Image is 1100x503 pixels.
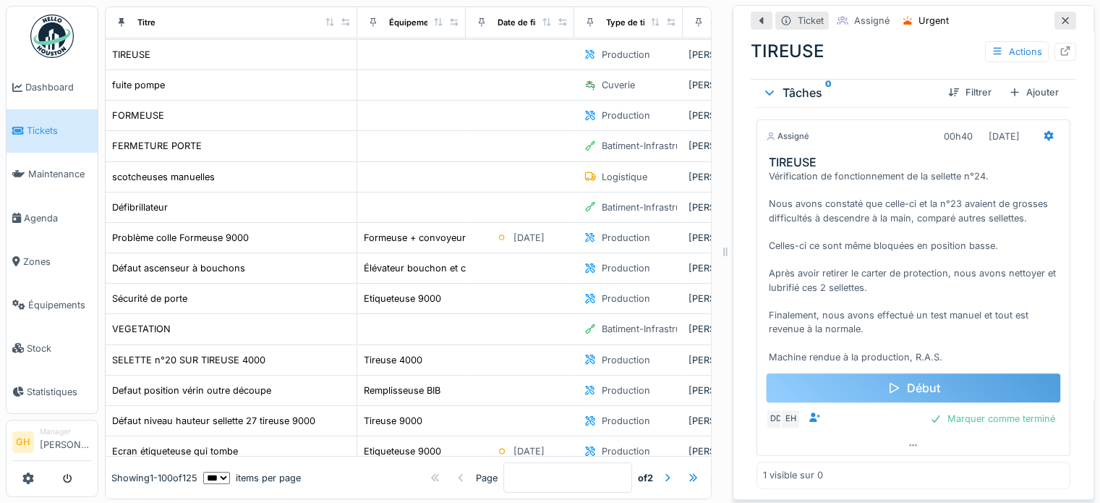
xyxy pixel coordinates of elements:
div: [PERSON_NAME] [688,139,785,153]
div: [PERSON_NAME] [688,48,785,62]
div: [PERSON_NAME] [688,78,785,92]
div: SELETTE n°20 SUR TIREUSE 4000 [112,353,265,367]
div: items per page [203,471,301,485]
div: Production [602,384,650,397]
div: DD [766,409,786,429]
div: VEGETATION [112,322,171,336]
div: Ajouter [1003,83,1065,102]
div: Défaut niveau hauteur sellette 27 tireuse 9000 [112,414,315,428]
div: Page [476,471,498,485]
div: [DATE] [513,444,545,458]
div: Etiqueteuse 9000 [364,444,441,458]
div: [DATE] [989,130,1020,143]
div: FERMETURE PORTE [112,139,202,153]
div: [PERSON_NAME] [688,353,785,367]
div: [PERSON_NAME] [688,384,785,397]
div: Défibrillateur [112,200,168,214]
span: Maintenance [28,167,92,181]
div: TIREUSE [751,38,1076,64]
div: Filtrer [942,83,997,102]
div: EH [780,409,801,429]
div: Manager [40,426,92,437]
div: Titre [137,16,155,28]
sup: 0 [825,84,832,101]
div: Production [602,444,650,458]
strong: of 2 [638,471,653,485]
div: Type de ticket [606,16,662,28]
div: [PERSON_NAME] [688,109,785,122]
div: Batiment-Infrastructure [602,139,704,153]
div: Assigné [766,130,809,143]
div: Assigné [854,14,890,28]
div: [PERSON_NAME] [688,292,785,305]
div: Tireuse 9000 [364,414,422,428]
a: Statistiques [7,370,98,413]
div: [DATE] [513,231,545,245]
span: Agenda [24,211,92,225]
div: Etiqueteuse 9000 [364,292,441,305]
div: Showing 1 - 100 of 125 [111,471,197,485]
div: fuite pompe [112,78,165,92]
h3: TIREUSE [769,156,1064,169]
a: Agenda [7,196,98,240]
div: Actions [985,41,1049,62]
div: [PERSON_NAME] [688,200,785,214]
div: Sécurité de porte [112,292,187,305]
div: Cuverie [602,78,635,92]
div: [PERSON_NAME] [688,231,785,245]
div: Ticket [798,14,824,28]
div: Tâches [762,84,937,101]
span: Équipements [28,298,92,312]
li: GH [12,431,34,453]
div: Production [602,231,650,245]
div: Vérification de fonctionnement de la sellette n°24. Nous avons constaté que celle-ci et la n°23 a... [769,169,1064,364]
div: Tireuse 4000 [364,353,422,367]
a: Tickets [7,109,98,153]
div: Batiment-Infrastructure [602,200,704,214]
div: [PERSON_NAME] [688,444,785,458]
div: Remplisseuse BIB [364,384,440,397]
div: [PERSON_NAME] [688,322,785,336]
div: Production [602,414,650,428]
div: Production [602,261,650,275]
div: Defaut position vérin outre découpe [112,384,271,397]
div: Défaut ascenseur à bouchons [112,261,245,275]
div: Batiment-Infrastructure [602,322,704,336]
div: 00h40 [944,130,973,143]
div: Urgent [918,14,949,28]
div: Ecran étiqueteuse qui tombe [112,444,238,458]
div: Formeuse + convoyeur 9000 [364,231,492,245]
a: Zones [7,240,98,283]
div: TIREUSE [112,48,150,62]
a: Stock [7,326,98,370]
a: GH Manager[PERSON_NAME] [12,426,92,461]
span: Tickets [27,124,92,138]
span: Statistiques [27,385,92,399]
a: Dashboard [7,66,98,109]
span: Stock [27,342,92,355]
div: Élévateur bouchon et capsule à vis [364,261,518,275]
span: Dashboard [25,80,92,94]
div: Équipement [389,16,437,28]
div: Début [766,373,1061,403]
div: Marquer comme terminé [924,409,1061,428]
div: scotcheuses manuelles [112,170,215,184]
li: [PERSON_NAME] [40,426,92,457]
a: Maintenance [7,153,98,196]
div: Problème colle Formeuse 9000 [112,231,249,245]
div: 1 visible sur 0 [763,468,823,482]
div: Production [602,48,650,62]
div: [PERSON_NAME] [688,170,785,184]
div: Production [602,353,650,367]
img: Badge_color-CXgf-gQk.svg [30,14,74,58]
div: [PERSON_NAME] [688,414,785,428]
a: Équipements [7,283,98,326]
div: [PERSON_NAME] [688,261,785,275]
div: Logistique [602,170,647,184]
div: FORMEUSE [112,109,164,122]
span: Zones [23,255,92,269]
div: Production [602,292,650,305]
div: Production [602,109,650,122]
div: Date de fin prévue [498,16,571,28]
